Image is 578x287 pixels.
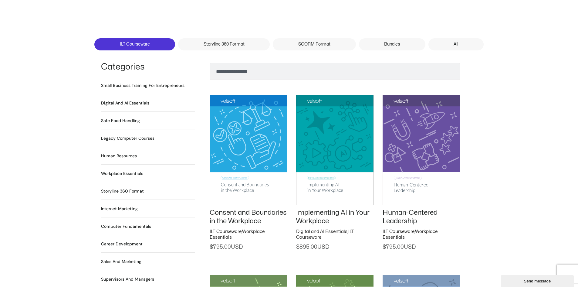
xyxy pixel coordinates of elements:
h2: Internet Marketing [101,206,138,212]
h1: Categories [101,63,195,71]
nav: Menu [94,38,484,52]
a: Digital and AI Essentials [296,229,347,234]
a: ILT Courseware [210,229,242,234]
a: Visit product category Legacy Computer Courses [101,135,154,142]
a: Visit product category Sales and Marketing [101,258,141,265]
h2: Digital and AI Essentials [101,100,149,106]
h2: Human Resources [101,153,137,159]
a: Visit product category Human Resources [101,153,137,159]
h2: Safe Food Handling [101,118,140,124]
a: Visit product category Workplace Essentials [101,170,143,177]
a: Human-Centered Leadership [383,209,438,225]
h2: Storyline 360 Format [101,188,144,194]
h2: Computer Fundamentals [101,223,151,230]
a: Visit product category Storyline 360 Format [101,188,144,194]
h2: , [383,229,460,241]
a: All [428,38,484,50]
a: Implementing AI in Your Workplace [296,209,370,225]
a: Visit product category Internet Marketing [101,206,138,212]
iframe: chat widget [501,274,575,287]
a: SCORM Format [273,38,356,50]
span: $ [383,244,386,250]
a: Consent and Boundaries in the Workplace [210,209,287,225]
h2: , [210,229,287,241]
h2: Sales and Marketing [101,258,141,265]
h2: Workplace Essentials [101,170,143,177]
h2: Small Business Training for Entrepreneurs [101,82,184,89]
a: ILT Courseware [94,38,175,50]
h2: Supervisors and Managers [101,276,154,282]
a: Visit product category Digital and AI Essentials [101,100,149,106]
span: $ [210,244,213,250]
a: Visit product category Supervisors and Managers [101,276,154,282]
span: 895.00 [296,244,329,250]
a: Storyline 360 Format [178,38,270,50]
span: 795.00 [210,244,243,250]
a: Visit product category Career Development [101,241,143,247]
h2: Legacy Computer Courses [101,135,154,142]
h2: , [296,229,374,241]
a: Visit product category Computer Fundamentals [101,223,151,230]
h2: Career Development [101,241,143,247]
a: Visit product category Safe Food Handling [101,118,140,124]
span: 795.00 [383,244,416,250]
a: Bundles [359,38,425,50]
a: Visit product category Small Business Training for Entrepreneurs [101,82,184,89]
span: $ [296,244,299,250]
a: ILT Courseware [383,229,414,234]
